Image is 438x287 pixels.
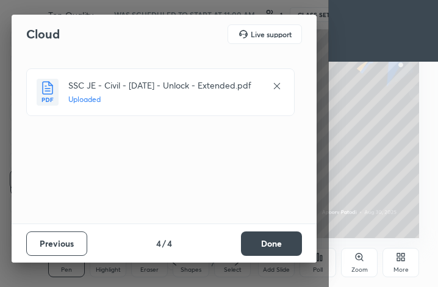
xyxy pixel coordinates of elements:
div: Zoom [351,267,368,273]
h5: Uploaded [68,94,260,105]
h4: / [162,237,166,250]
button: Previous [26,231,87,256]
div: More [393,267,409,273]
h4: SSC JE - Civil - [DATE] - Unlock - Extended.pdf [68,79,260,92]
h2: Cloud [26,26,60,42]
h4: 4 [167,237,172,250]
h5: Live support [251,31,292,38]
h4: 4 [156,237,161,250]
button: Done [241,231,302,256]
